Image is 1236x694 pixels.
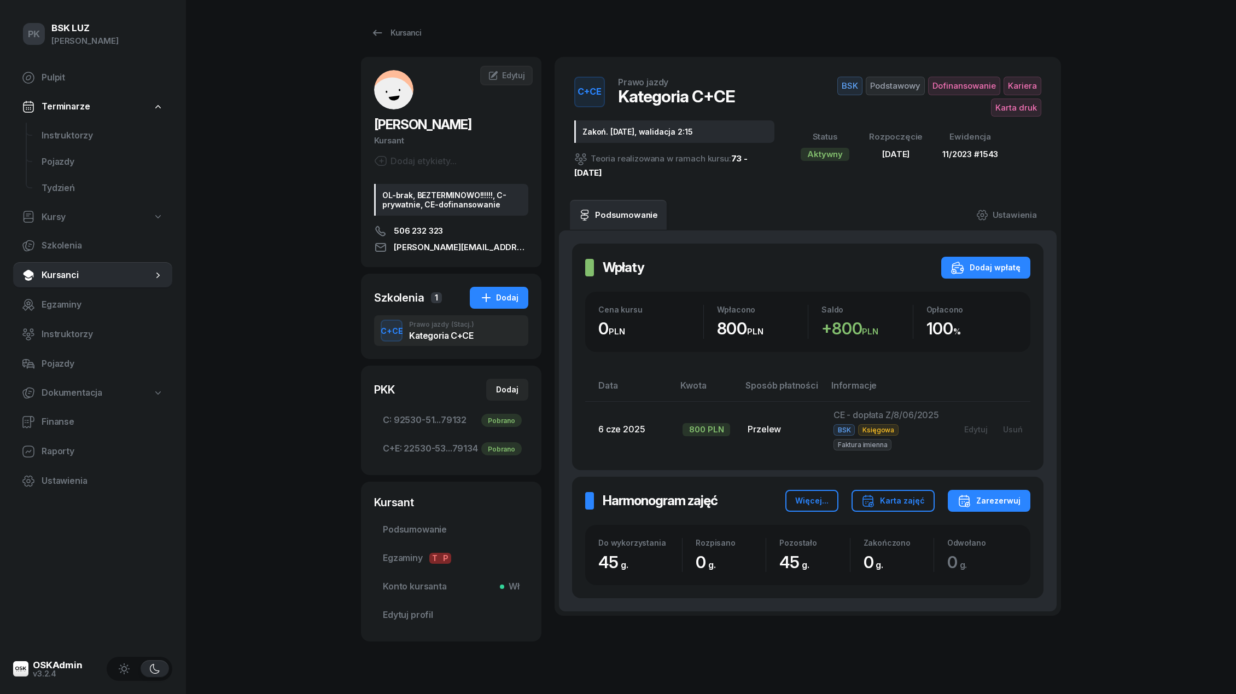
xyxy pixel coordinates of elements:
small: g. [960,559,967,570]
div: Usuń [1003,425,1023,434]
button: C+CE [574,77,605,107]
div: Więcej... [795,494,829,507]
span: Faktura imienna [833,439,892,450]
span: Egzaminy [383,551,520,565]
a: Tydzień [33,175,172,201]
div: Pobrano [481,414,522,427]
span: Instruktorzy [42,129,164,143]
span: Terminarze [42,100,90,114]
span: 6 cze 2025 [598,424,645,435]
a: Raporty [13,438,172,465]
div: Teoria realizowana w ramach kursu: [574,152,774,180]
div: Wpłacono [717,305,808,314]
span: + [821,319,832,338]
small: PLN [747,326,763,337]
span: Kursanci [42,268,153,282]
span: Raporty [42,444,164,459]
span: [PERSON_NAME][EMAIL_ADDRESS][DOMAIN_NAME] [394,241,528,254]
span: [DATE] [882,149,909,159]
a: Edytuj [480,66,533,85]
small: g. [802,559,809,570]
a: EgzaminyTP [374,545,528,571]
button: Dodaj etykiety... [374,154,457,167]
small: % [953,326,961,337]
button: Zarezerwuj [948,490,1030,512]
span: Dokumentacja [42,386,102,400]
a: Szkolenia [13,233,172,259]
span: 0 [864,552,889,572]
span: Pojazdy [42,155,164,169]
div: 800 [821,319,913,339]
a: Podsumowanie [570,200,667,230]
div: Kategoria C+CE [409,331,474,340]
a: Pojazdy [13,351,172,377]
small: PLN [609,326,625,337]
button: C+CE [381,320,403,342]
span: P [440,553,451,564]
span: Kursy [42,210,66,224]
span: Podsumowanie [383,523,520,537]
span: 506 232 323 [394,224,443,238]
small: g. [876,559,883,570]
div: Prawo jazdy [618,78,668,86]
div: Rozpisano [696,538,766,547]
div: Dodaj [496,383,518,396]
div: Karta zajęć [861,494,925,507]
a: Dokumentacja [13,380,172,406]
a: Pojazdy [33,149,172,175]
span: C+E: [383,442,401,456]
button: Karta zajęć [852,490,935,512]
div: Kursanci [371,26,421,39]
a: Ustawienia [967,200,1046,230]
div: 11/2023 #1543 [942,147,998,161]
small: g. [708,559,716,570]
small: PLN [862,326,878,337]
th: Data [585,378,674,402]
span: Konto kursanta [383,580,520,594]
span: CE - dopłata Z/8/06/2025 [833,409,939,420]
span: Pulpit [42,71,164,85]
a: Edytuj profil [374,602,528,628]
a: Kursanci [361,22,431,44]
div: Opłacono [926,305,1018,314]
a: Finanse [13,409,172,435]
div: Kursant [374,495,528,510]
span: Tydzień [42,181,164,195]
a: Egzaminy [13,292,172,318]
span: 1 [431,292,442,303]
span: Księgowa [858,424,899,436]
span: 45 [779,552,814,572]
span: [PERSON_NAME] [374,117,471,132]
span: Edytuj [502,71,525,80]
div: PKK [374,382,395,397]
a: Ustawienia [13,468,172,494]
span: Ustawienia [42,474,164,488]
span: Karta druk [991,99,1041,117]
div: Rozpoczęcie [869,130,923,144]
img: logo-xs@2x.png [13,661,28,676]
div: Aktywny [801,148,849,161]
span: 0 [696,552,721,572]
span: Instruktorzy [42,327,164,342]
span: PK [28,30,40,39]
button: Edytuj [957,420,995,438]
div: Cena kursu [598,305,703,314]
span: Finanse [42,415,164,429]
a: 506 232 323 [374,224,528,238]
div: C+CE [573,83,606,101]
button: C+CEPrawo jazdy(Stacj.)Kategoria C+CE [374,315,528,346]
a: Terminarze [13,94,172,119]
button: Dodaj [470,287,528,309]
button: Usuń [995,420,1030,438]
small: g. [621,559,628,570]
span: Wł [504,580,520,594]
div: Edytuj [964,425,988,434]
div: 100 [926,319,1018,339]
span: 45 [598,552,633,572]
span: C: [383,413,392,427]
div: Do wykorzystania [598,538,682,547]
button: Dodaj [486,379,528,401]
div: 800 PLN [683,423,730,436]
a: Podsumowanie [374,517,528,543]
a: Kursy [13,205,172,230]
